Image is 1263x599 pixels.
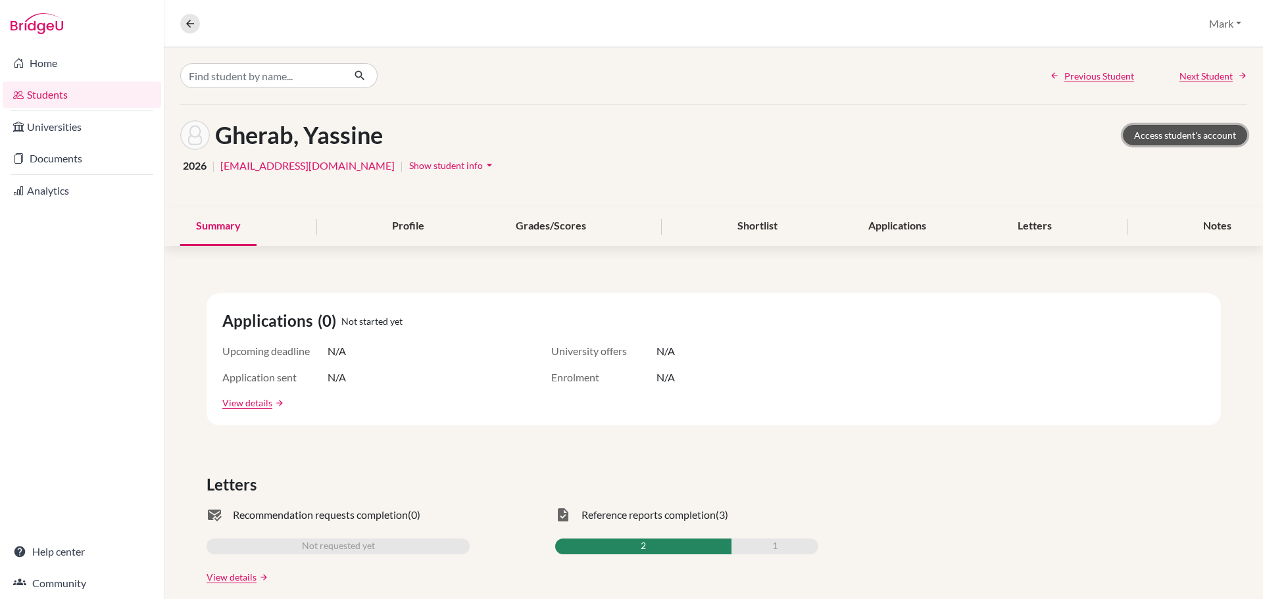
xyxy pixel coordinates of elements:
[341,314,403,328] span: Not started yet
[1187,207,1247,246] div: Notes
[716,507,728,523] span: (3)
[722,207,793,246] div: Shortlist
[772,539,778,554] span: 1
[582,507,716,523] span: Reference reports completion
[641,539,646,554] span: 2
[207,570,257,584] a: View details
[551,370,656,385] span: Enrolment
[233,507,408,523] span: Recommendation requests completion
[853,207,942,246] div: Applications
[183,158,207,174] span: 2026
[483,158,496,172] i: arrow_drop_down
[1064,69,1134,83] span: Previous Student
[376,207,440,246] div: Profile
[328,343,346,359] span: N/A
[180,63,343,88] input: Find student by name...
[180,120,210,150] img: Yassine Gherab's avatar
[222,343,328,359] span: Upcoming deadline
[656,343,675,359] span: N/A
[1002,207,1068,246] div: Letters
[3,539,161,565] a: Help center
[222,370,328,385] span: Application sent
[3,82,161,108] a: Students
[180,207,257,246] div: Summary
[222,309,318,333] span: Applications
[318,309,341,333] span: (0)
[207,507,222,523] span: mark_email_read
[1179,69,1233,83] span: Next Student
[1123,125,1247,145] a: Access student's account
[400,158,403,174] span: |
[215,121,383,149] h1: Gherab, Yassine
[555,507,571,523] span: task
[302,539,375,554] span: Not requested yet
[3,114,161,140] a: Universities
[409,155,497,176] button: Show student infoarrow_drop_down
[212,158,215,174] span: |
[222,396,272,410] a: View details
[3,570,161,596] a: Community
[220,158,395,174] a: [EMAIL_ADDRESS][DOMAIN_NAME]
[272,398,284,408] a: arrow_forward
[207,473,262,496] span: Letters
[500,207,602,246] div: Grades/Scores
[257,573,268,582] a: arrow_forward
[408,507,420,523] span: (0)
[1050,69,1134,83] a: Previous Student
[551,343,656,359] span: University offers
[656,370,675,385] span: N/A
[3,50,161,76] a: Home
[3,145,161,172] a: Documents
[1179,69,1247,83] a: Next Student
[409,160,483,171] span: Show student info
[328,370,346,385] span: N/A
[11,13,63,34] img: Bridge-U
[1203,11,1247,36] button: Mark
[3,178,161,204] a: Analytics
